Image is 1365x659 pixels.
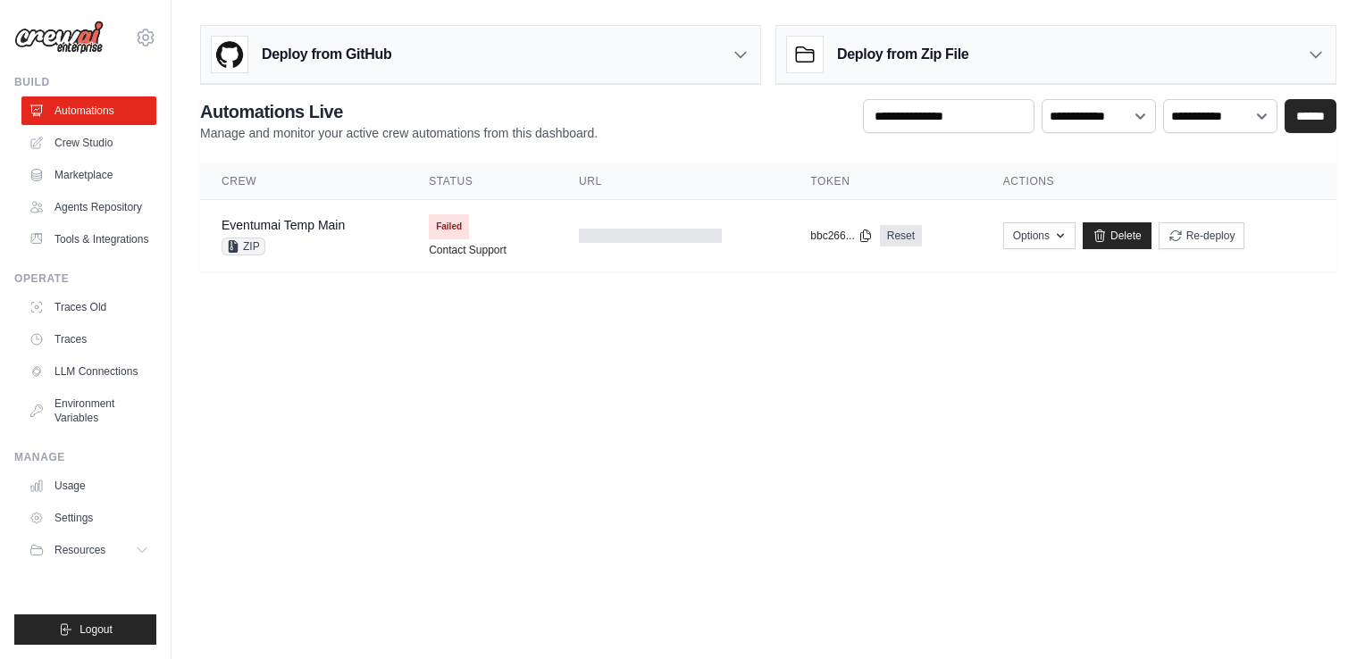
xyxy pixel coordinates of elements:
[1083,222,1151,249] a: Delete
[21,293,156,321] a: Traces Old
[14,75,156,89] div: Build
[837,44,968,65] h3: Deploy from Zip File
[212,37,247,72] img: GitHub Logo
[14,271,156,286] div: Operate
[557,163,789,200] th: URL
[1159,222,1245,249] button: Re-deploy
[21,504,156,532] a: Settings
[200,99,598,124] h2: Automations Live
[407,163,557,200] th: Status
[21,471,156,500] a: Usage
[21,357,156,386] a: LLM Connections
[222,238,265,255] span: ZIP
[789,163,981,200] th: Token
[21,129,156,157] a: Crew Studio
[429,243,507,257] a: Contact Support
[1003,222,1076,249] button: Options
[982,163,1336,200] th: Actions
[80,622,113,637] span: Logout
[21,225,156,254] a: Tools & Integrations
[21,536,156,564] button: Resources
[21,96,156,125] a: Automations
[54,543,105,557] span: Resources
[429,214,469,239] span: Failed
[14,614,156,645] button: Logout
[21,389,156,432] a: Environment Variables
[810,229,872,243] button: bbc266...
[200,124,598,142] p: Manage and monitor your active crew automations from this dashboard.
[21,193,156,221] a: Agents Repository
[200,163,407,200] th: Crew
[21,161,156,189] a: Marketplace
[262,44,391,65] h3: Deploy from GitHub
[14,450,156,464] div: Manage
[880,225,922,246] a: Reset
[21,325,156,354] a: Traces
[14,21,104,54] img: Logo
[222,218,345,232] a: Eventumai Temp Main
